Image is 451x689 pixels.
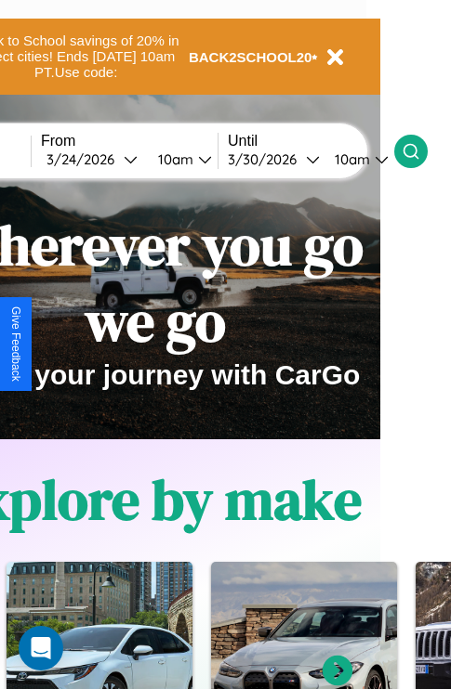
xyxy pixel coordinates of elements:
[41,149,143,169] button: 3/24/2026
[46,150,124,168] div: 3 / 24 / 2026
[325,150,375,168] div: 10am
[149,150,198,168] div: 10am
[228,133,394,149] label: Until
[9,306,22,382] div: Give Feedback
[320,149,394,169] button: 10am
[189,49,312,65] b: BACK2SCHOOL20
[19,626,63,670] div: Open Intercom Messenger
[228,150,306,168] div: 3 / 30 / 2026
[41,133,218,149] label: From
[143,149,218,169] button: 10am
